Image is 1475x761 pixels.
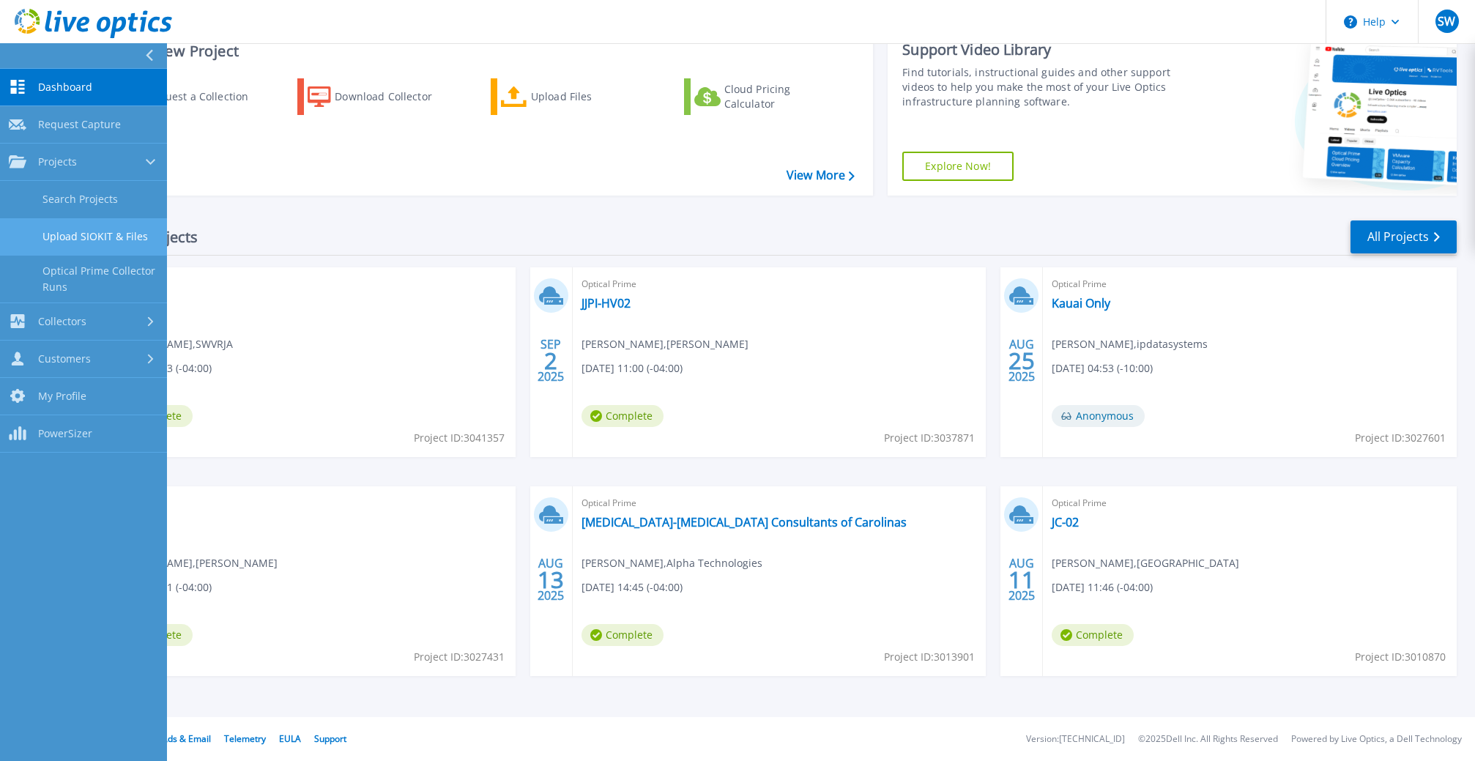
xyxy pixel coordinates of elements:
[544,354,557,367] span: 2
[537,553,565,606] div: AUG 2025
[1350,220,1457,253] a: All Projects
[537,334,565,387] div: SEP 2025
[684,78,847,115] a: Cloud Pricing Calculator
[1052,336,1208,352] span: [PERSON_NAME] , ipdatasystems
[38,315,86,328] span: Collectors
[104,43,854,59] h3: Start a New Project
[902,152,1014,181] a: Explore Now!
[335,82,452,111] div: Download Collector
[582,555,762,571] span: [PERSON_NAME] , Alpha Technologies
[1008,573,1035,586] span: 11
[582,624,664,646] span: Complete
[38,390,86,403] span: My Profile
[1052,360,1153,376] span: [DATE] 04:53 (-10:00)
[111,495,507,511] span: Optical Prime
[104,78,267,115] a: Request a Collection
[1052,296,1110,311] a: Kauai Only
[111,276,507,292] span: Optical Prime
[224,732,266,745] a: Telemetry
[297,78,461,115] a: Download Collector
[902,40,1193,59] div: Support Video Library
[582,296,631,311] a: JJPI-HV02
[314,732,346,745] a: Support
[38,352,91,365] span: Customers
[902,65,1193,109] div: Find tutorials, instructional guides and other support videos to help you make the most of your L...
[582,360,683,376] span: [DATE] 11:00 (-04:00)
[884,430,975,446] span: Project ID: 3037871
[1052,276,1448,292] span: Optical Prime
[1052,405,1145,427] span: Anonymous
[111,336,233,352] span: [PERSON_NAME] , SWVRJA
[38,81,92,94] span: Dashboard
[582,515,907,530] a: [MEDICAL_DATA]-[MEDICAL_DATA] Consultants of Carolinas
[279,732,301,745] a: EULA
[1291,735,1462,744] li: Powered by Live Optics, a Dell Technology
[491,78,654,115] a: Upload Files
[582,336,748,352] span: [PERSON_NAME] , [PERSON_NAME]
[538,573,564,586] span: 13
[582,405,664,427] span: Complete
[582,579,683,595] span: [DATE] 14:45 (-04:00)
[1008,354,1035,367] span: 25
[414,649,505,665] span: Project ID: 3027431
[146,82,263,111] div: Request a Collection
[1052,495,1448,511] span: Optical Prime
[1008,553,1036,606] div: AUG 2025
[1026,735,1125,744] li: Version: [TECHNICAL_ID]
[38,155,77,168] span: Projects
[1355,649,1446,665] span: Project ID: 3010870
[1355,430,1446,446] span: Project ID: 3027601
[111,555,278,571] span: [PERSON_NAME] , [PERSON_NAME]
[582,495,978,511] span: Optical Prime
[787,168,855,182] a: View More
[1052,579,1153,595] span: [DATE] 11:46 (-04:00)
[1052,624,1134,646] span: Complete
[38,118,121,131] span: Request Capture
[414,430,505,446] span: Project ID: 3041357
[884,649,975,665] span: Project ID: 3013901
[531,82,648,111] div: Upload Files
[582,276,978,292] span: Optical Prime
[162,732,211,745] a: Ads & Email
[1052,555,1239,571] span: [PERSON_NAME] , [GEOGRAPHIC_DATA]
[1052,515,1079,530] a: JC-02
[1138,735,1278,744] li: © 2025 Dell Inc. All Rights Reserved
[1008,334,1036,387] div: AUG 2025
[1438,15,1455,27] span: SW
[724,82,841,111] div: Cloud Pricing Calculator
[38,427,92,440] span: PowerSizer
